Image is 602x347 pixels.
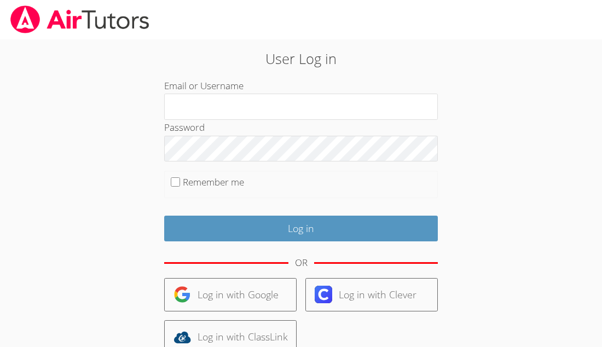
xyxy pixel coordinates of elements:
label: Password [164,121,205,134]
h2: User Log in [138,48,464,69]
label: Remember me [183,176,244,188]
a: Log in with Google [164,278,297,311]
div: OR [295,255,308,271]
img: airtutors_banner-c4298cdbf04f3fff15de1276eac7730deb9818008684d7c2e4769d2f7ddbe033.png [9,5,150,33]
img: classlink-logo-d6bb404cc1216ec64c9a2012d9dc4662098be43eaf13dc465df04b49fa7ab582.svg [173,328,191,346]
a: Log in with Clever [305,278,438,311]
input: Log in [164,216,438,241]
img: google-logo-50288ca7cdecda66e5e0955fdab243c47b7ad437acaf1139b6f446037453330a.svg [173,286,191,303]
img: clever-logo-6eab21bc6e7a338710f1a6ff85c0baf02591cd810cc4098c63d3a4b26e2feb20.svg [315,286,332,303]
label: Email or Username [164,79,244,92]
